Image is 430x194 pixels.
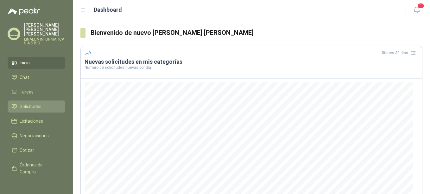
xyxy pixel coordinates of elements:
[94,5,122,14] h1: Dashboard
[8,115,65,127] a: Licitaciones
[20,59,30,66] span: Inicio
[8,86,65,98] a: Tareas
[20,103,41,110] span: Solicitudes
[8,8,40,15] img: Logo peakr
[20,161,59,175] span: Órdenes de Compra
[8,71,65,83] a: Chat
[381,48,418,58] div: Últimos 30 días
[85,58,418,66] h3: Nuevas solicitudes en mis categorías
[24,37,65,45] p: LINALCA INFORMATICA S.A.S BIC
[20,74,29,81] span: Chat
[24,23,65,36] p: [PERSON_NAME] [PERSON_NAME] [PERSON_NAME]
[20,147,34,154] span: Cotizar
[8,144,65,156] a: Cotizar
[8,130,65,142] a: Negociaciones
[8,159,65,178] a: Órdenes de Compra
[8,57,65,69] a: Inicio
[417,3,424,9] span: 1
[20,118,43,125] span: Licitaciones
[85,66,418,69] p: Número de solicitudes nuevas por día
[91,28,422,38] h3: Bienvenido de nuevo [PERSON_NAME] [PERSON_NAME]
[411,4,422,16] button: 1
[20,88,34,95] span: Tareas
[8,100,65,113] a: Solicitudes
[20,132,49,139] span: Negociaciones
